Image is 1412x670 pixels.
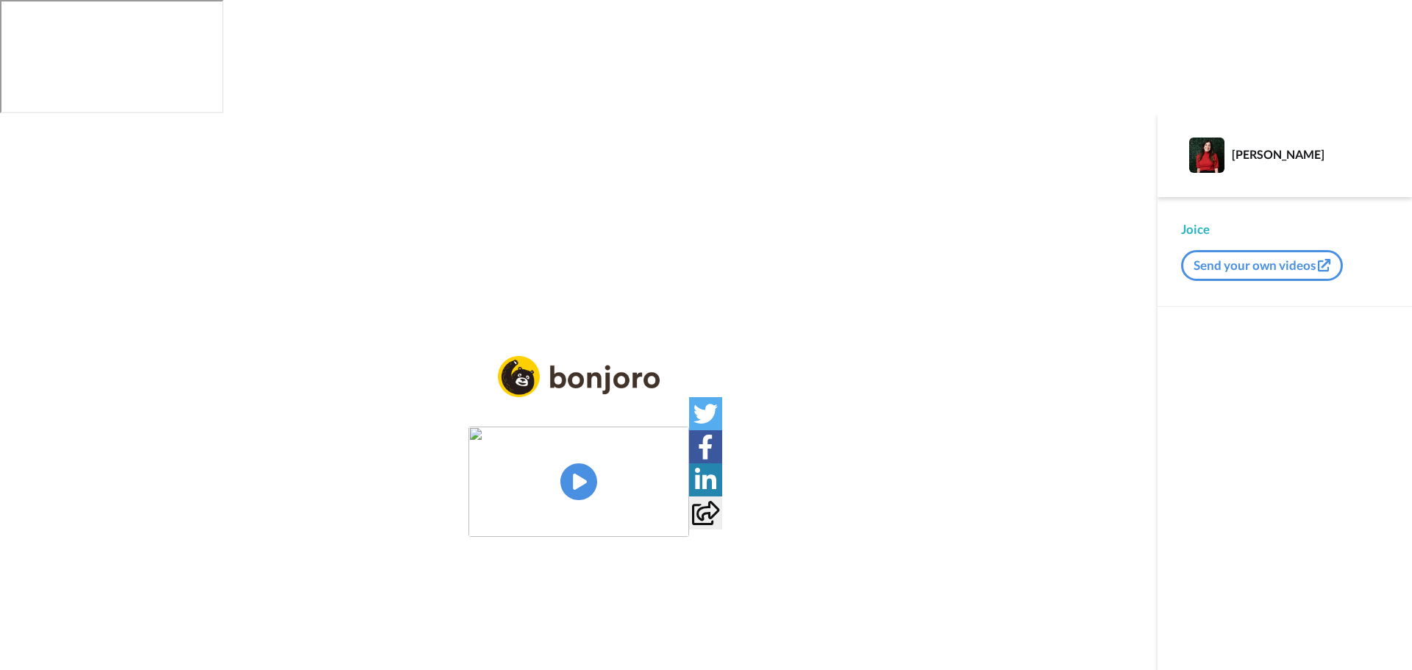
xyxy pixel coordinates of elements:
[498,356,660,398] img: logo_full.png
[1189,138,1224,173] img: Profile Image
[1232,147,1388,161] div: [PERSON_NAME]
[1181,221,1388,238] div: Joice
[468,427,689,537] img: 775b81f2-8855-4649-83ab-c000ec0a9565.jpg
[1181,250,1343,281] button: Send your own videos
